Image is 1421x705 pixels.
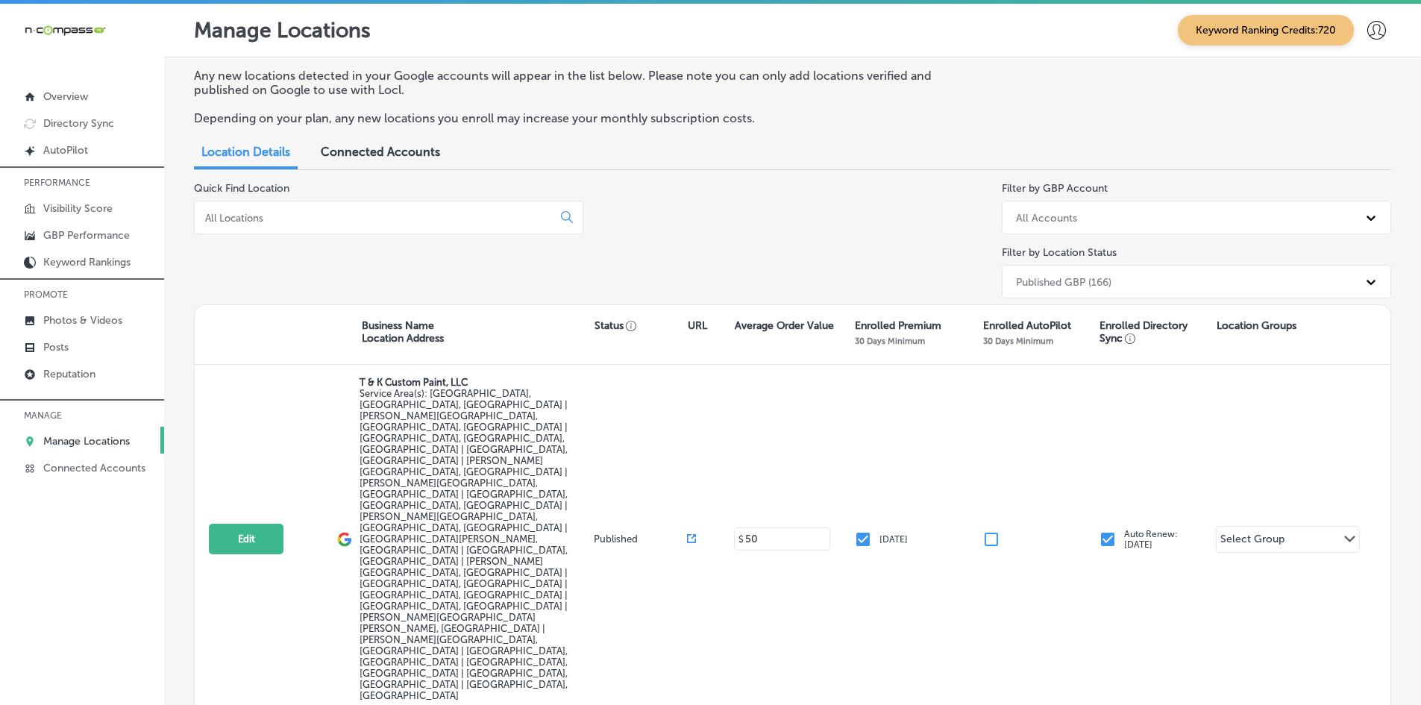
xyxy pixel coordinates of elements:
[194,18,371,43] p: Manage Locations
[43,314,122,327] p: Photos & Videos
[24,23,106,37] img: 660ab0bf-5cc7-4cb8-ba1c-48b5ae0f18e60NCTV_CLogo_TV_Black_-500x88.png
[43,368,95,380] p: Reputation
[595,319,688,332] p: Status
[43,462,145,474] p: Connected Accounts
[983,336,1053,346] p: 30 Days Minimum
[43,341,69,354] p: Posts
[209,524,283,554] button: Edit
[43,90,88,103] p: Overview
[879,534,908,545] p: [DATE]
[1016,275,1111,288] div: Published GBP (166)
[194,111,972,125] p: Depending on your plan, any new locations you enroll may increase your monthly subscription costs.
[735,319,834,332] p: Average Order Value
[1100,319,1208,345] p: Enrolled Directory Sync
[360,377,589,388] p: T & K Custom Paint, LLC
[855,336,925,346] p: 30 Days Minimum
[43,202,113,215] p: Visibility Score
[43,144,88,157] p: AutoPilot
[688,319,707,332] p: URL
[43,256,131,269] p: Keyword Rankings
[1178,15,1354,46] span: Keyword Ranking Credits: 720
[337,532,352,547] img: logo
[321,145,440,159] span: Connected Accounts
[983,319,1071,332] p: Enrolled AutoPilot
[360,388,568,701] span: Nocatee, FL, USA | Asbury Lake, FL, USA | Jacksonville, FL, USA | Lawtey, FL 32058, USA | Starke,...
[201,145,290,159] span: Location Details
[194,69,972,97] p: Any new locations detected in your Google accounts will appear in the list below. Please note you...
[1002,246,1117,259] label: Filter by Location Status
[43,229,130,242] p: GBP Performance
[204,211,549,225] input: All Locations
[1002,182,1108,195] label: Filter by GBP Account
[594,533,687,545] p: Published
[738,534,744,545] p: $
[43,435,130,448] p: Manage Locations
[194,182,289,195] label: Quick Find Location
[1016,211,1077,224] div: All Accounts
[855,319,941,332] p: Enrolled Premium
[1124,529,1178,550] p: Auto Renew: [DATE]
[362,319,444,345] p: Business Name Location Address
[1220,533,1284,550] div: Select Group
[43,117,114,130] p: Directory Sync
[1217,319,1296,332] p: Location Groups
